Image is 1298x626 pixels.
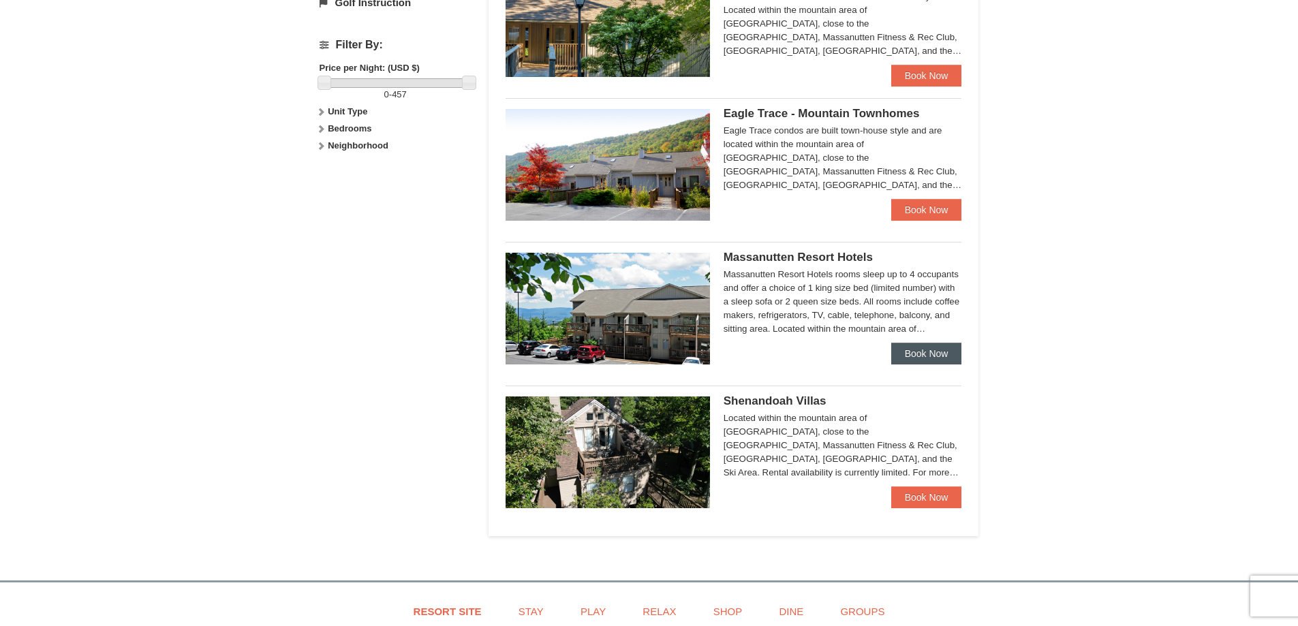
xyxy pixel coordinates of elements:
a: Book Now [891,486,962,508]
a: Book Now [891,343,962,364]
label: - [320,88,472,101]
img: 19218983-1-9b289e55.jpg [506,109,710,221]
strong: Price per Night: (USD $) [320,63,420,73]
div: Massanutten Resort Hotels rooms sleep up to 4 occupants and offer a choice of 1 king size bed (li... [724,268,962,336]
h4: Filter By: [320,39,472,51]
a: Book Now [891,65,962,87]
span: Eagle Trace - Mountain Townhomes [724,107,920,120]
span: 0 [384,89,389,99]
div: Located within the mountain area of [GEOGRAPHIC_DATA], close to the [GEOGRAPHIC_DATA], Massanutte... [724,411,962,480]
strong: Bedrooms [328,123,371,134]
img: 19219026-1-e3b4ac8e.jpg [506,253,710,364]
img: 19219019-2-e70bf45f.jpg [506,396,710,508]
a: Book Now [891,199,962,221]
div: Eagle Trace condos are built town-house style and are located within the mountain area of [GEOGRA... [724,124,962,192]
span: 457 [392,89,407,99]
strong: Unit Type [328,106,367,116]
span: Shenandoah Villas [724,394,826,407]
span: Massanutten Resort Hotels [724,251,873,264]
strong: Neighborhood [328,140,388,151]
